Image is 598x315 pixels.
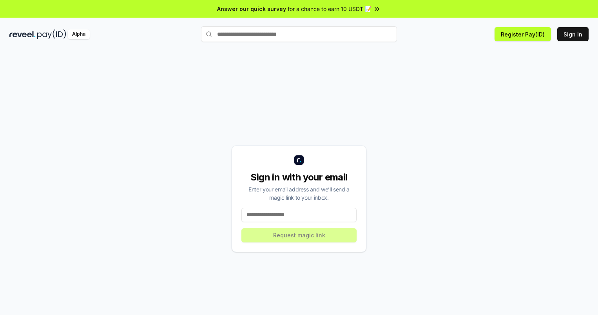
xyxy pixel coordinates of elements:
img: pay_id [37,29,66,39]
div: Alpha [68,29,90,39]
span: Answer our quick survey [217,5,286,13]
div: Enter your email address and we’ll send a magic link to your inbox. [241,185,357,202]
img: reveel_dark [9,29,36,39]
div: Sign in with your email [241,171,357,184]
span: for a chance to earn 10 USDT 📝 [288,5,371,13]
button: Register Pay(ID) [495,27,551,41]
button: Sign In [557,27,589,41]
img: logo_small [294,155,304,165]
